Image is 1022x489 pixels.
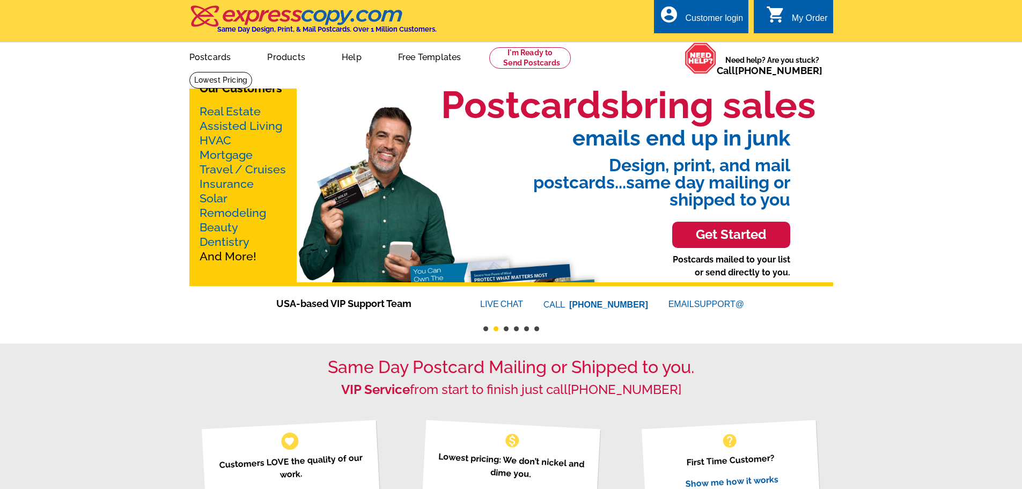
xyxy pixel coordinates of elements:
a: HVAC [200,134,231,147]
p: Lowest pricing: We don’t nickel and dime you. [435,450,587,484]
div: Customer login [685,13,743,28]
a: account_circle Customer login [659,12,743,25]
strong: VIP Service [341,382,410,397]
p: And More! [200,104,286,264]
a: Travel / Cruises [200,163,286,176]
font: SUPPORT@ [694,298,746,311]
a: Beauty [200,221,238,234]
button: 6 of 6 [534,326,539,331]
span: Design, print, and mail postcards...same day mailing or shipped to you [415,149,790,208]
button: 4 of 6 [514,326,519,331]
a: [PHONE_NUMBER] [569,300,648,309]
a: EMAILSUPPORT@ [668,300,746,309]
button: 2 of 6 [494,326,498,331]
p: Postcards mailed to your list or send directly to you. [673,253,790,279]
a: Insurance [200,177,254,191]
font: LIVE [480,298,501,311]
span: Call [717,65,822,76]
a: Real Estate [200,105,261,118]
i: shopping_cart [766,5,785,24]
img: help [685,42,717,74]
span: favorite [284,435,295,447]
div: My Order [792,13,828,28]
a: [PHONE_NUMBER] [568,382,681,397]
button: 5 of 6 [524,326,529,331]
span: Need help? Are you stuck? [717,55,828,76]
a: [PHONE_NUMBER] [735,65,822,76]
a: Solar [200,192,227,205]
button: 1 of 6 [483,326,488,331]
p: First Time Customer? [655,450,806,471]
a: Assisted Living [200,119,282,133]
a: Postcards [172,43,248,69]
i: account_circle [659,5,679,24]
a: Remodeling [200,206,266,220]
a: Free Templates [381,43,479,69]
h1: Postcards bring sales [441,82,816,127]
a: Same Day Design, Print, & Mail Postcards. Over 1 Million Customers. [189,13,437,33]
font: CALL [543,298,567,311]
span: monetization_on [504,432,521,449]
a: Help [325,43,379,69]
button: 3 of 6 [504,326,509,331]
a: shopping_cart My Order [766,12,828,25]
h4: Same Day Design, Print, & Mail Postcards. Over 1 Million Customers. [217,25,437,33]
h2: from start to finish just call [189,382,833,398]
span: emails end up in junk [415,127,790,149]
a: LIVECHAT [480,300,523,309]
a: Show me how it works [685,474,778,489]
a: Dentistry [200,235,249,249]
a: Get Started [672,208,790,253]
h3: Get Started [686,227,777,243]
p: Customers LOVE the quality of our work. [215,451,367,485]
a: Mortgage [200,148,253,162]
h1: Same Day Postcard Mailing or Shipped to you. [189,357,833,377]
a: Products [250,43,322,69]
span: USA-based VIP Support Team [276,296,448,311]
span: help [721,432,738,449]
